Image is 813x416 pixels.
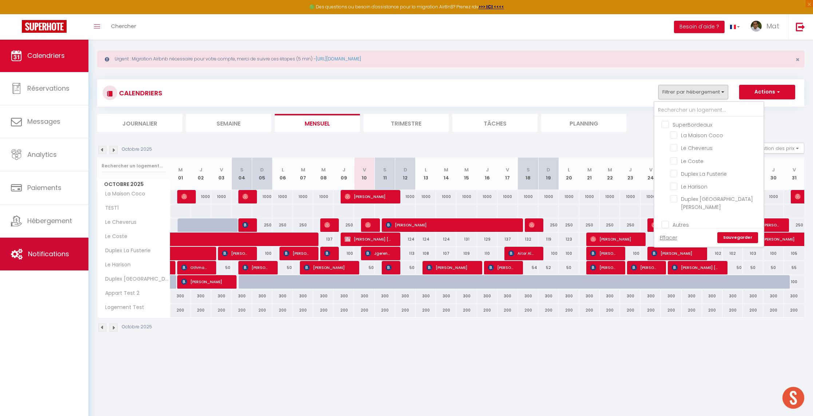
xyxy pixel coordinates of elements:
[242,261,270,274] span: [PERSON_NAME]
[527,166,530,173] abbr: S
[313,304,334,317] div: 200
[745,14,788,40] a: ... Mat
[293,158,313,190] th: 07
[313,233,334,246] div: 137
[654,101,764,247] div: Filtrer par hébergement
[395,158,416,190] th: 12
[658,85,728,99] button: Filtrer par hébergement
[529,218,536,232] span: [PERSON_NAME]
[444,166,448,173] abbr: M
[345,190,392,203] span: [PERSON_NAME]
[479,4,504,10] strong: >>> ICI <<<<
[497,233,518,246] div: 137
[345,232,392,246] span: [PERSON_NAME] [PERSON_NAME] & [PERSON_NAME]
[661,304,681,317] div: 200
[436,247,456,260] div: 107
[316,56,361,62] a: [URL][DOMAIN_NAME]
[750,143,804,154] button: Gestion des prix
[404,166,407,173] abbr: D
[436,190,456,203] div: 1000
[199,166,202,173] abbr: J
[240,166,243,173] abbr: S
[283,246,311,260] span: [PERSON_NAME]
[181,190,188,203] span: [PERSON_NAME]
[191,158,211,190] th: 02
[220,166,223,173] abbr: V
[651,246,699,260] span: [PERSON_NAME]
[97,51,804,67] div: Urgent : Migration Airbnb nécessaire pour votre compte, merci de suivre ces étapes (5 min) -
[559,304,579,317] div: 200
[766,21,779,31] span: Mat
[681,170,727,178] span: Duplex La Fusterie
[497,190,518,203] div: 1000
[506,166,509,173] abbr: V
[354,304,374,317] div: 200
[456,158,477,190] th: 15
[395,289,416,303] div: 300
[518,158,538,190] th: 18
[436,289,456,303] div: 300
[334,289,354,303] div: 300
[784,289,804,303] div: 300
[334,218,354,232] div: 250
[293,289,313,303] div: 300
[641,304,661,317] div: 200
[242,190,249,203] span: [PERSON_NAME]
[170,158,191,190] th: 01
[743,289,763,303] div: 300
[600,158,620,190] th: 22
[313,190,334,203] div: 1000
[364,114,449,132] li: Trimestre
[763,261,784,274] div: 50
[99,261,132,269] span: Le Harison
[600,218,620,232] div: 250
[641,190,661,203] div: 1000
[416,233,436,246] div: 124
[579,158,600,190] th: 21
[313,289,334,303] div: 300
[538,190,559,203] div: 1000
[181,261,209,274] span: Othman Damou
[579,289,600,303] div: 300
[559,261,579,274] div: 50
[375,304,395,317] div: 200
[99,289,141,297] span: Appart Test 2
[365,218,372,232] span: [PERSON_NAME] [PERSON_NAME]
[178,166,183,173] abbr: M
[538,233,559,246] div: 119
[538,289,559,303] div: 300
[763,304,784,317] div: 200
[111,22,136,30] span: Chercher
[252,190,272,203] div: 1000
[334,304,354,317] div: 200
[293,304,313,317] div: 200
[629,166,632,173] abbr: J
[22,20,67,33] img: Super Booking
[497,304,518,317] div: 200
[538,158,559,190] th: 19
[702,247,722,260] div: 102
[608,166,612,173] abbr: M
[660,234,677,242] a: Effacer
[242,218,249,232] span: [PERSON_NAME]
[477,289,497,303] div: 300
[99,304,146,312] span: Logement Test
[211,289,231,303] div: 300
[395,233,416,246] div: 124
[620,158,641,190] th: 23
[181,275,229,289] span: [PERSON_NAME]
[579,190,600,203] div: 1000
[334,247,354,260] div: 100
[425,166,427,173] abbr: L
[354,158,374,190] th: 10
[796,22,805,31] img: logout
[273,190,293,203] div: 1000
[436,158,456,190] th: 14
[456,233,477,246] div: 131
[796,56,800,63] button: Close
[518,261,538,274] div: 54
[559,190,579,203] div: 1000
[464,166,469,173] abbr: M
[568,166,570,173] abbr: L
[784,158,804,190] th: 31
